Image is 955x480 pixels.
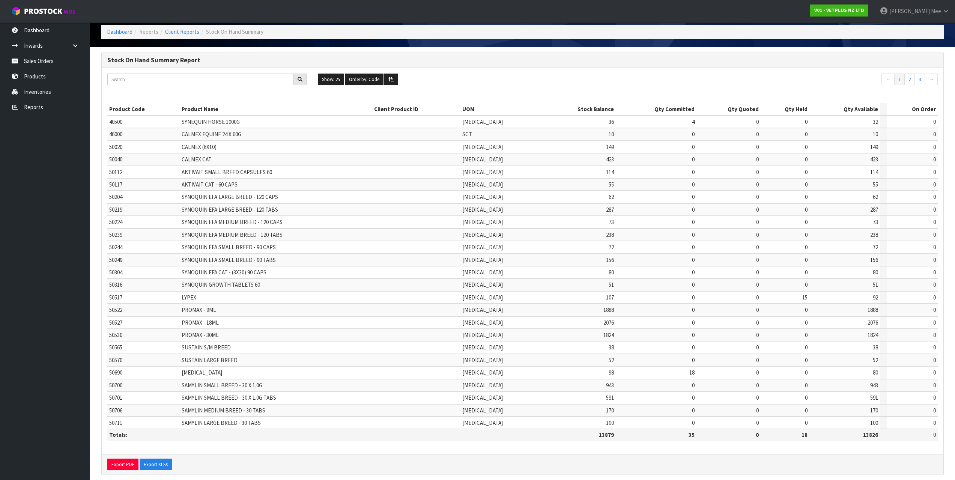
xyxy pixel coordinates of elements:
span: 156 [870,256,878,263]
span: 0 [933,382,936,389]
span: [MEDICAL_DATA] [462,206,503,213]
strong: 13879 [599,431,614,438]
span: [MEDICAL_DATA] [462,357,503,364]
span: 0 [756,294,759,301]
span: 0 [805,407,808,414]
span: 0 [756,156,759,163]
span: 0 [805,382,808,389]
span: 50530 [109,331,122,339]
span: 149 [870,143,878,150]
span: 0 [692,131,695,138]
span: [MEDICAL_DATA] [462,181,503,188]
a: Dashboard [107,28,132,35]
span: 50522 [109,306,122,313]
span: 0 [805,181,808,188]
span: 0 [756,331,759,339]
span: CALMEX CAT [182,156,212,163]
span: 423 [606,156,614,163]
span: [MEDICAL_DATA] [462,231,503,238]
span: 0 [805,331,808,339]
span: 0 [756,419,759,426]
span: 50711 [109,419,122,426]
span: 18 [689,369,695,376]
th: Client Product ID [372,103,460,115]
span: 0 [805,394,808,401]
span: [MEDICAL_DATA] [462,319,503,326]
span: [MEDICAL_DATA] [462,306,503,313]
th: Product Name [180,103,372,115]
span: 32 [873,118,878,125]
span: 0 [933,419,936,426]
th: Stock Balance [542,103,616,115]
span: 0 [805,169,808,176]
span: 50239 [109,231,122,238]
span: [MEDICAL_DATA] [462,331,503,339]
span: 0 [933,169,936,176]
span: 0 [692,331,695,339]
span: 287 [870,206,878,213]
span: 114 [870,169,878,176]
button: Export XLSX [140,459,172,471]
span: 943 [870,382,878,389]
span: 0 [692,206,695,213]
span: 38 [873,344,878,351]
span: SYNOQUIN EFA CAT - (3X30) 90 CAPS [182,269,266,276]
span: 0 [756,319,759,326]
span: 0 [756,369,759,376]
span: 72 [609,244,614,251]
span: [MEDICAL_DATA] [462,269,503,276]
a: Client Reports [165,28,199,35]
span: [MEDICAL_DATA] [462,394,503,401]
span: 591 [870,394,878,401]
span: 0 [933,281,936,288]
span: [PERSON_NAME] [889,8,930,15]
a: 2 [904,74,915,86]
button: Show: 25 [318,74,344,86]
span: 52 [609,357,614,364]
span: 0 [933,431,936,438]
span: 114 [606,169,614,176]
span: 0 [805,306,808,313]
span: 238 [870,231,878,238]
span: SYNOQUIN EFA SMALL BREED - 90 CAPS [182,244,276,251]
span: 46000 [109,131,122,138]
span: 0 [692,193,695,200]
span: 55 [609,181,614,188]
span: 0 [933,306,936,313]
span: 0 [692,156,695,163]
span: 50527 [109,319,122,326]
span: 0 [692,231,695,238]
span: 51 [873,281,878,288]
span: 10 [609,131,614,138]
span: [MEDICAL_DATA] [462,369,503,376]
span: SYNOQUIN EFA LARGE BREED - 120 TABS [182,206,278,213]
span: 0 [805,193,808,200]
small: WMS [64,8,75,15]
span: 170 [870,407,878,414]
span: 10 [873,131,878,138]
span: 0 [756,281,759,288]
span: 51 [609,281,614,288]
span: 238 [606,231,614,238]
span: 62 [873,193,878,200]
span: [MEDICAL_DATA] [462,294,503,301]
strong: 18 [802,431,808,438]
span: 0 [933,181,936,188]
span: 98 [609,369,614,376]
span: 15 [802,294,808,301]
span: 0 [805,256,808,263]
strong: V01 - VETPLUS NZ LTD [814,7,864,14]
span: 50701 [109,394,122,401]
span: 0 [692,294,695,301]
span: 100 [606,419,614,426]
span: SAMYLIN MEDIUM BREED - 30 TABS [182,407,265,414]
span: 80 [873,269,878,276]
span: 0 [692,344,695,351]
span: 50690 [109,369,122,376]
span: [MEDICAL_DATA] [462,382,503,389]
span: 0 [933,156,936,163]
span: 0 [756,256,759,263]
span: 0 [933,244,936,251]
span: 0 [805,281,808,288]
span: 0 [933,394,936,401]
